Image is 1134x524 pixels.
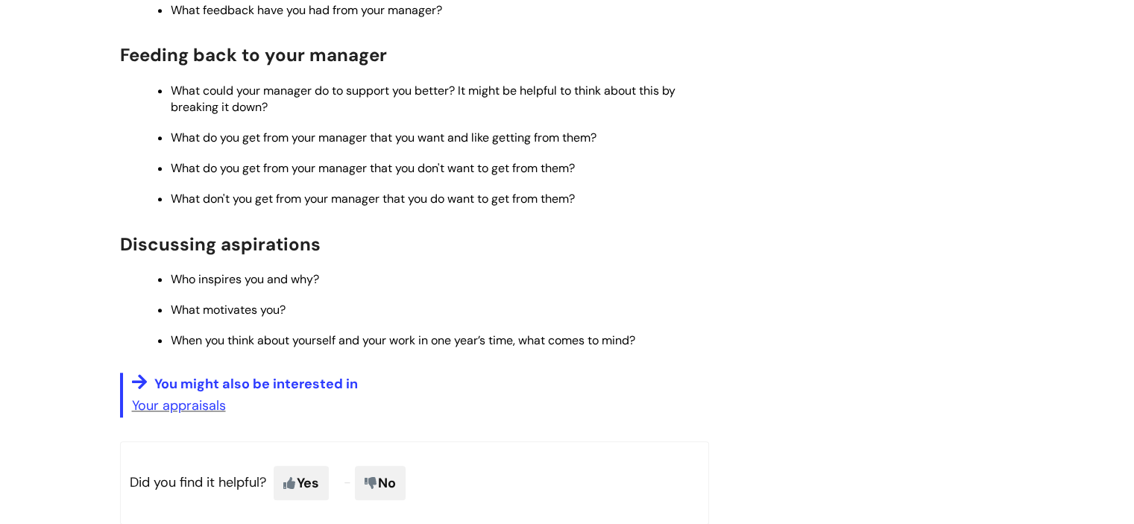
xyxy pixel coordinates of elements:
span: You might also be interested in [154,375,358,393]
span: Feeding back to your manager [120,43,387,66]
span: What do you get from your manager that you don't want to get from them? [171,160,575,176]
span: Discussing aspirations [120,233,321,256]
span: What motivates you? [171,302,286,318]
span: What don't you get from your manager that you do want to get from them? [171,191,575,206]
a: Your appraisals [132,397,226,414]
span: Who inspires you and why? [171,271,319,287]
span: What could your manager do to support you better? It might be helpful to think about this by brea... [171,83,675,115]
span: No [355,466,406,500]
span: What feedback have you had from your manager? [171,2,442,18]
span: Yes [274,466,329,500]
span: When you think about yourself and your work in one year’s time, what comes to mind? [171,332,635,348]
span: What do you get from your manager that you want and like getting from them? [171,130,596,145]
